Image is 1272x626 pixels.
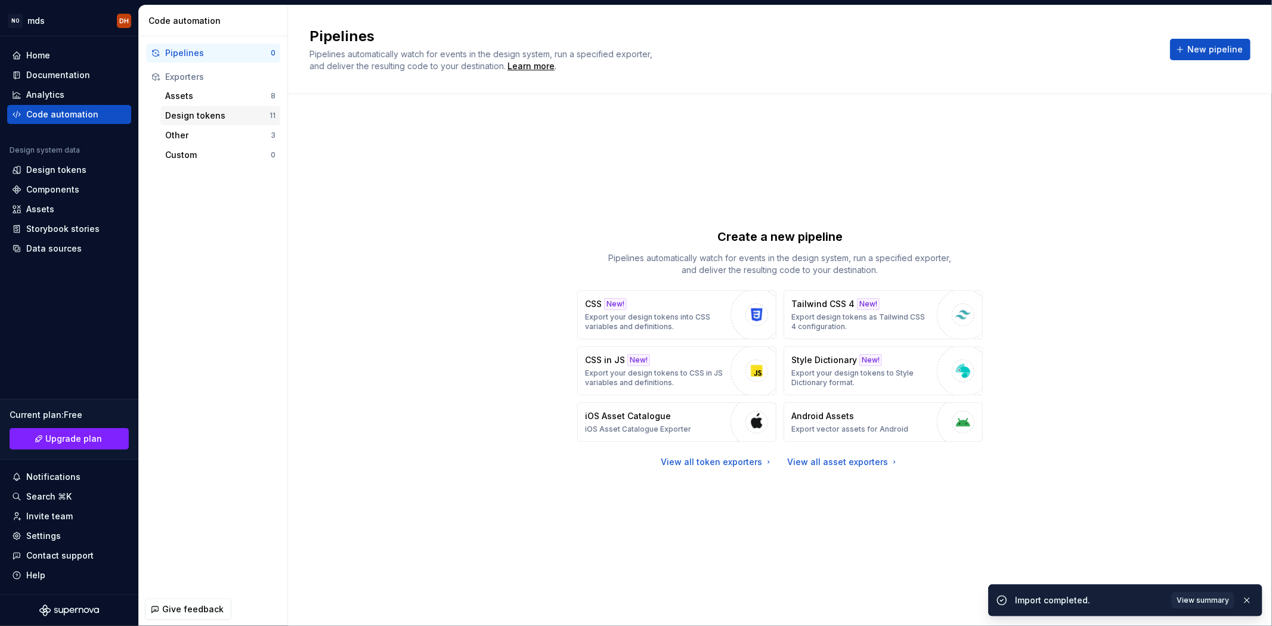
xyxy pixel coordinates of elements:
span: . [506,62,556,71]
div: Analytics [26,89,64,101]
p: Android Assets [791,410,854,422]
p: CSS [585,298,602,310]
button: CSS in JSNew!Export your design tokens to CSS in JS variables and definitions. [577,346,776,395]
div: Other [165,129,271,141]
p: Create a new pipeline [717,228,843,245]
div: 0 [271,150,276,160]
div: Notifications [26,471,81,483]
button: Contact support [7,546,131,565]
div: 11 [270,111,276,120]
p: Export your design tokens into CSS variables and definitions. [585,312,725,331]
a: View all token exporters [661,456,773,468]
div: Settings [26,530,61,542]
p: Export your design tokens to CSS in JS variables and definitions. [585,368,725,388]
span: New pipeline [1187,44,1243,55]
span: View summary [1177,596,1229,605]
div: Storybook stories [26,223,100,235]
p: Tailwind CSS 4 [791,298,855,310]
a: Home [7,46,131,65]
a: Storybook stories [7,219,131,238]
div: Import completed. [1015,594,1164,606]
div: Contact support [26,550,94,562]
div: Data sources [26,243,82,255]
p: CSS in JS [585,354,625,366]
button: NOmdsDH [2,8,136,33]
button: Pipelines0 [146,44,280,63]
button: CSSNew!Export your design tokens into CSS variables and definitions. [577,290,776,339]
button: Android AssetsExport vector assets for Android [784,402,983,442]
p: Export design tokens as Tailwind CSS 4 configuration. [791,312,931,331]
button: View summary [1171,592,1234,609]
p: Export vector assets for Android [791,424,908,434]
div: 8 [271,91,276,101]
div: Design tokens [26,164,86,176]
h2: Pipelines [310,27,1156,46]
div: Pipelines [165,47,271,59]
a: Assets [7,200,131,219]
a: Code automation [7,105,131,124]
svg: Supernova Logo [39,605,99,616]
div: Documentation [26,69,90,81]
div: Design system data [10,145,80,155]
a: Data sources [7,239,131,258]
div: Custom [165,149,271,161]
div: mds [27,15,45,27]
div: Components [26,184,79,196]
span: Pipelines automatically watch for events in the design system, run a specified exporter, and deli... [310,49,655,71]
div: 3 [271,131,276,140]
a: Invite team [7,507,131,526]
p: iOS Asset Catalogue Exporter [585,424,691,434]
div: DH [119,16,129,26]
div: New! [627,354,650,366]
div: Assets [26,203,54,215]
a: Learn more [507,60,555,72]
p: iOS Asset Catalogue [585,410,671,422]
button: iOS Asset CatalogueiOS Asset Catalogue Exporter [577,402,776,442]
span: Upgrade plan [46,433,103,445]
a: Analytics [7,85,131,104]
div: Code automation [148,15,283,27]
div: Exporters [165,71,276,83]
button: Other3 [160,126,280,145]
div: NO [8,14,23,28]
button: New pipeline [1170,39,1251,60]
div: New! [604,298,627,310]
p: Style Dictionary [791,354,857,366]
div: Home [26,49,50,61]
a: Documentation [7,66,131,85]
button: Tailwind CSS 4New!Export design tokens as Tailwind CSS 4 configuration. [784,290,983,339]
a: Components [7,180,131,199]
div: 0 [271,48,276,58]
button: Design tokens11 [160,106,280,125]
button: Upgrade plan [10,428,129,450]
button: Notifications [7,467,131,486]
button: Assets8 [160,86,280,106]
div: Search ⌘K [26,491,72,503]
div: New! [857,298,880,310]
div: Current plan : Free [10,409,129,421]
p: Export your design tokens to Style Dictionary format. [791,368,931,388]
div: Invite team [26,510,73,522]
div: Help [26,569,45,581]
button: Help [7,566,131,585]
div: Assets [165,90,271,102]
div: Code automation [26,109,98,120]
a: View all asset exporters [788,456,899,468]
button: Search ⌘K [7,487,131,506]
p: Pipelines automatically watch for events in the design system, run a specified exporter, and deli... [601,252,959,276]
button: Give feedback [145,599,231,620]
a: Design tokens [7,160,131,179]
span: Give feedback [162,603,224,615]
button: Custom0 [160,145,280,165]
div: Design tokens [165,110,270,122]
button: Style DictionaryNew!Export your design tokens to Style Dictionary format. [784,346,983,395]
